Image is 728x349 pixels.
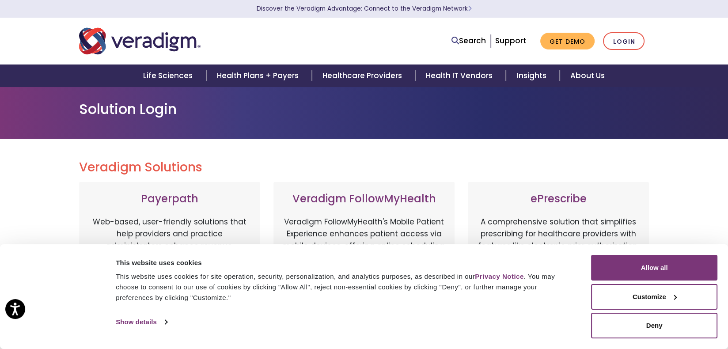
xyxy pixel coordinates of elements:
[451,35,486,47] a: Search
[540,33,595,50] a: Get Demo
[79,27,201,56] img: Veradigm logo
[116,258,571,268] div: This website uses cookies
[79,160,649,175] h2: Veradigm Solutions
[591,255,717,281] button: Allow all
[257,4,472,13] a: Discover the Veradigm Advantage: Connect to the Veradigm NetworkLearn More
[475,273,523,280] a: Privacy Notice
[133,64,206,87] a: Life Sciences
[591,284,717,310] button: Customize
[88,216,251,309] p: Web-based, user-friendly solutions that help providers and practice administrators enhance revenu...
[477,216,640,309] p: A comprehensive solution that simplifies prescribing for healthcare providers with features like ...
[79,101,649,118] h1: Solution Login
[560,64,615,87] a: About Us
[603,32,645,50] a: Login
[206,64,312,87] a: Health Plans + Payers
[415,64,506,87] a: Health IT Vendors
[591,313,717,338] button: Deny
[88,193,251,205] h3: Payerpath
[116,271,571,303] div: This website uses cookies for site operation, security, personalization, and analytics purposes, ...
[468,4,472,13] span: Learn More
[477,193,640,205] h3: ePrescribe
[312,64,415,87] a: Healthcare Providers
[282,193,446,205] h3: Veradigm FollowMyHealth
[506,64,559,87] a: Insights
[282,216,446,300] p: Veradigm FollowMyHealth's Mobile Patient Experience enhances patient access via mobile devices, o...
[495,35,526,46] a: Support
[116,315,167,329] a: Show details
